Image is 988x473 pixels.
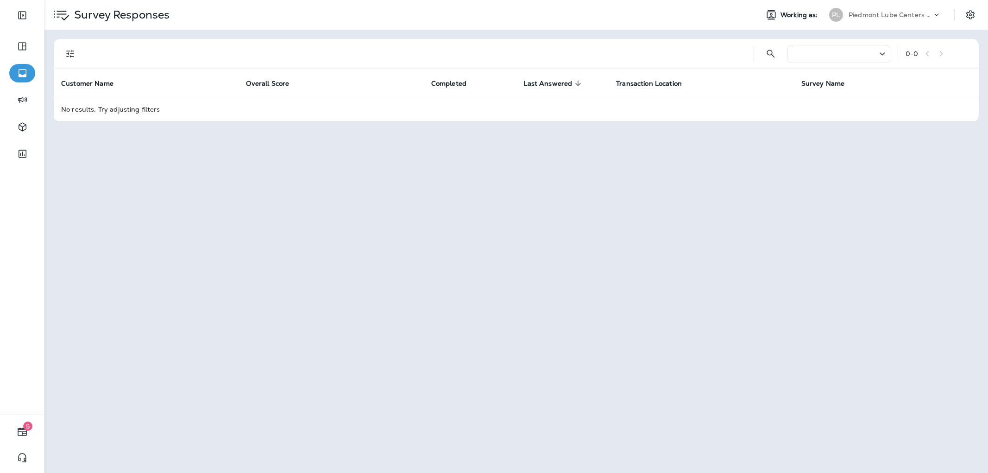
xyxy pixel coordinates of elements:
span: Completed [431,79,478,88]
span: Survey Name [801,79,857,88]
span: Transaction Location [616,80,682,88]
button: Settings [962,6,979,23]
p: Survey Responses [70,8,170,22]
span: 5 [23,422,32,431]
button: Search Survey Responses [761,44,780,63]
p: Piedmont Lube Centers LLC [849,11,932,19]
span: Working as: [780,11,820,19]
div: 0 - 0 [906,50,918,57]
span: Overall Score [246,79,301,88]
span: Transaction Location [616,79,694,88]
span: Customer Name [61,80,113,88]
span: Last Answered [523,80,572,88]
span: Completed [431,80,466,88]
button: Filters [61,44,80,63]
button: Expand Sidebar [9,6,35,25]
button: 5 [9,423,35,441]
td: No results. Try adjusting filters [54,97,979,121]
span: Last Answered [523,79,584,88]
span: Overall Score [246,80,289,88]
span: Survey Name [801,80,845,88]
span: Customer Name [61,79,126,88]
div: PL [829,8,843,22]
